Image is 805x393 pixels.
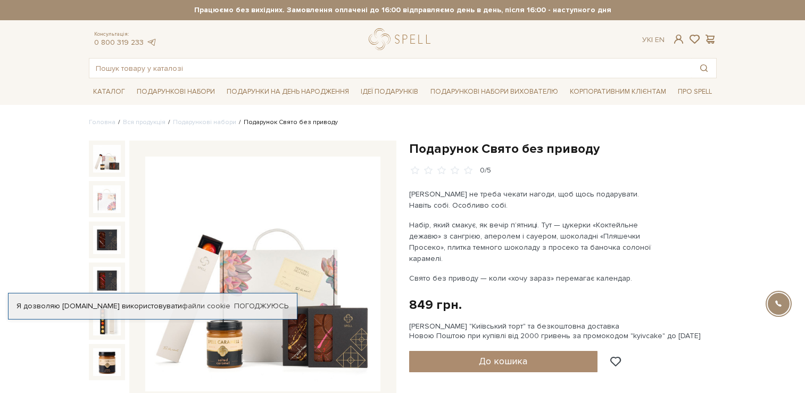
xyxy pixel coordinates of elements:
span: | [651,35,653,44]
div: 0/5 [480,166,491,176]
button: Пошук товару у каталозі [692,59,716,78]
div: [PERSON_NAME] "Київський торт" та безкоштовна доставка Новою Поштою при купівлі від 2000 гривень ... [409,322,717,341]
p: [PERSON_NAME] не треба чекати нагоди, щоб щось подарувати. Навіть собі. Особливо собі. [409,189,659,211]
a: Головна [89,118,115,126]
a: Про Spell [674,84,716,100]
a: Ідеї подарунків [356,84,422,100]
img: Подарунок Свято без приводу [145,157,380,392]
a: En [655,35,665,44]
div: Ук [642,35,665,45]
h1: Подарунок Свято без приводу [409,141,717,157]
span: До кошика [479,355,527,367]
a: Каталог [89,84,129,100]
p: Свято без приводу — коли «хочу зараз» перемагає календар. [409,273,659,284]
a: Вся продукція [123,118,165,126]
a: Подарункові набори [173,118,236,126]
a: Подарунки на День народження [222,84,353,100]
img: Подарунок Свято без приводу [93,145,121,173]
li: Подарунок Свято без приводу [236,118,338,127]
a: файли cookie [182,301,230,310]
img: Подарунок Свято без приводу [93,348,121,376]
div: 849 грн. [409,297,462,313]
span: Консультація: [94,31,157,38]
a: logo [369,28,435,50]
p: Набір, який смакує, як вечір п’ятниці. Тут — цукерки «Коктейльне дежавю» з сангрією, аперолем і с... [409,219,659,264]
button: До кошика [409,351,598,372]
a: Подарункові набори вихователю [426,83,562,101]
input: Пошук товару у каталозі [89,59,692,78]
div: Я дозволяю [DOMAIN_NAME] використовувати [9,301,297,311]
a: Корпоративним клієнтам [566,83,670,101]
strong: Працюємо без вихідних. Замовлення оплачені до 16:00 відправляємо день в день, після 16:00 - насту... [89,5,717,15]
img: Подарунок Свято без приводу [93,226,121,253]
a: telegram [146,38,157,47]
img: Подарунок Свято без приводу [93,267,121,294]
img: Подарунок Свято без приводу [93,307,121,335]
a: Подарункові набори [132,84,219,100]
img: Подарунок Свято без приводу [93,185,121,213]
a: Погоджуюсь [234,301,288,311]
a: 0 800 319 233 [94,38,144,47]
